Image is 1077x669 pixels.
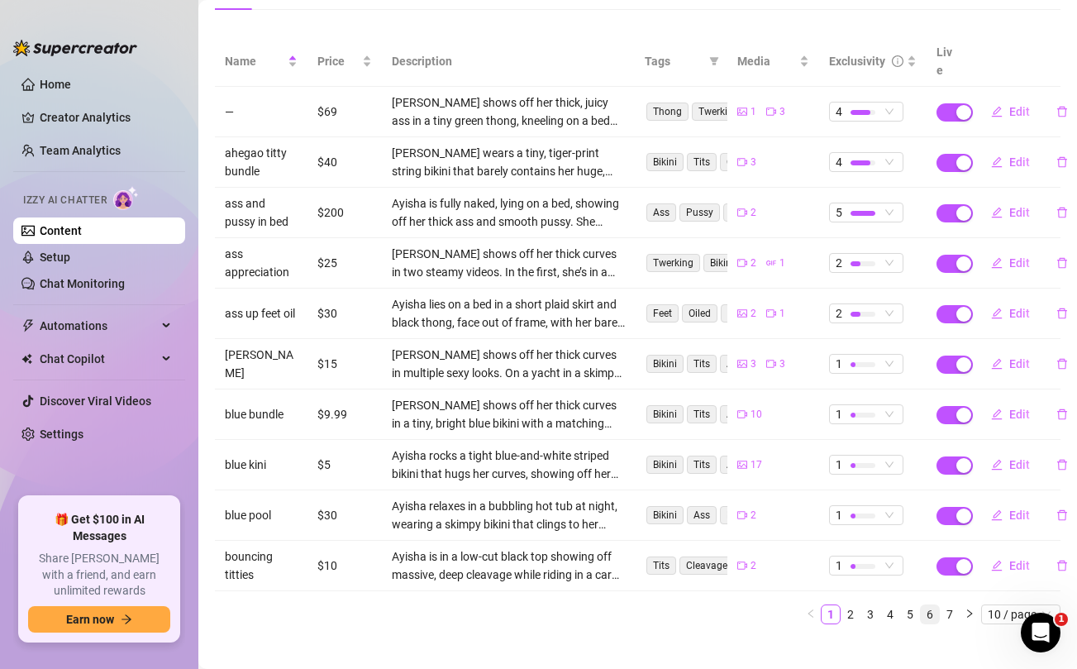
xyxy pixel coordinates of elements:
li: Previous Page [801,604,821,624]
td: [PERSON_NAME] [215,339,307,389]
td: blue pool [215,490,307,541]
span: delete [1056,358,1068,370]
span: Price [317,52,359,70]
td: ass and pussy in bed [215,188,307,238]
span: video-camera [737,409,747,419]
button: Edit [978,452,1043,478]
span: Ass [687,506,717,524]
button: Edit [978,401,1043,428]
button: Edit [978,98,1043,125]
span: 1 [836,506,842,524]
div: Ayisha rocks a tight blue-and-white striped bikini that hugs her curves, showing off her huge cle... [392,447,626,483]
span: Thong [646,103,689,121]
td: ass appreciation [215,238,307,289]
img: logo-BBDzfeDw.svg [13,40,137,56]
span: delete [1056,156,1068,168]
button: Edit [978,250,1043,276]
span: edit [991,257,1003,269]
span: Cleavage [720,153,774,171]
a: Creator Analytics [40,104,172,131]
span: Name [225,52,284,70]
td: $25 [307,238,382,289]
td: ahegao titty bundle [215,137,307,188]
span: edit [991,106,1003,117]
span: Tits [687,405,717,423]
div: Ayisha is fully naked, lying on a bed, showing off her thick ass and smooth pussy. She spreads he... [392,194,626,231]
span: delete [1056,409,1068,420]
a: Content [40,224,82,237]
span: video-camera [766,359,776,369]
span: delete [1056,106,1068,117]
span: arrow-right [121,614,132,625]
span: Edit [1009,256,1030,270]
span: Ass [646,203,676,222]
button: left [801,604,821,624]
span: Ass [720,405,750,423]
span: Bikini [703,254,741,272]
td: $9.99 [307,389,382,440]
span: video-camera [737,510,747,520]
span: 10 [751,407,762,423]
div: Ayisha is in a low-cut black top showing off massive, deep cleavage while riding in a car with th... [392,547,626,584]
button: right [960,604,979,624]
button: Edit [978,502,1043,528]
td: blue bundle [215,389,307,440]
span: 10 / page [988,605,1054,624]
th: Description [382,36,636,87]
button: Edit [978,300,1043,327]
li: 5 [900,604,920,624]
td: $15 [307,339,382,389]
span: info-circle [892,55,903,67]
span: picture [737,359,747,369]
span: Automations [40,313,157,339]
span: 1 [836,557,842,575]
span: right [965,609,975,619]
td: $200 [307,188,382,238]
li: 7 [940,604,960,624]
span: picture [737,460,747,470]
a: Chat Monitoring [40,277,125,290]
span: filter [706,49,722,74]
td: blue kini [215,440,307,490]
td: — [215,87,307,137]
a: Settings [40,428,83,441]
span: Tits [687,153,717,171]
span: edit [991,409,1003,420]
span: 2 [836,254,842,272]
span: Chat Copilot [40,346,157,372]
li: Next Page [960,604,979,624]
span: delete [1056,207,1068,218]
span: 1 [836,355,842,373]
span: 1 [779,306,785,322]
span: Oiled [682,304,717,323]
span: Edit [1009,105,1030,118]
span: 4 [836,103,842,121]
button: Edit [978,149,1043,175]
td: bouncing titties [215,541,307,591]
span: Ass [720,456,750,474]
div: [PERSON_NAME] shows off her thick curves in a tiny, bright blue bikini with a matching cover-up s... [392,396,626,432]
span: Butthole [723,203,774,222]
span: 1 [1055,613,1068,626]
th: Price [307,36,382,87]
span: edit [991,560,1003,571]
span: video-camera [766,107,776,117]
span: gif [766,258,776,268]
span: Media [737,52,797,70]
img: Chat Copilot [21,353,32,365]
span: Bikini [646,405,684,423]
span: Bikini [646,355,684,373]
a: 5 [901,605,919,624]
span: Edit [1009,357,1030,370]
span: delete [1056,459,1068,471]
span: 1 [751,104,756,120]
span: Edit [1009,408,1030,421]
span: 4 [836,153,842,171]
span: Pussy [679,203,720,222]
span: Feet [646,304,679,323]
span: video-camera [737,208,747,217]
span: edit [991,509,1003,521]
span: video-camera [737,258,747,268]
td: $30 [307,289,382,339]
span: Tits [687,456,717,474]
